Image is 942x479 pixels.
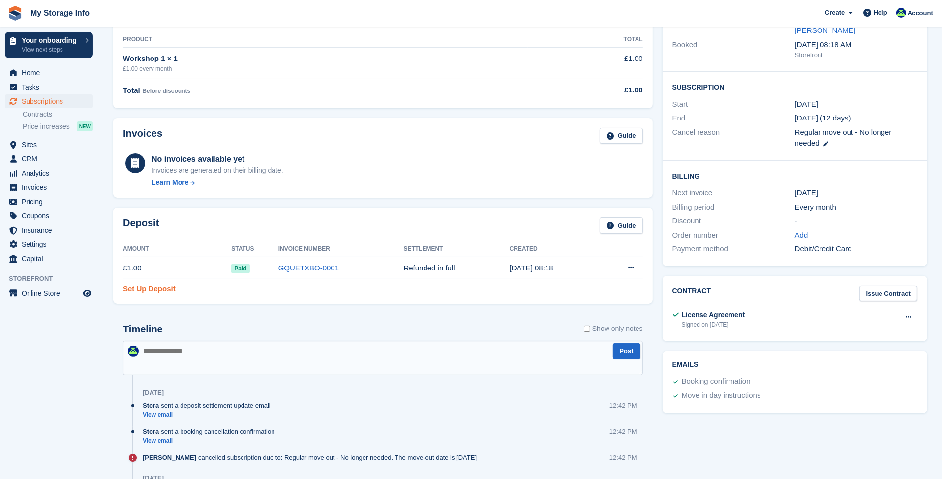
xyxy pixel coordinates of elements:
h2: Emails [672,361,917,369]
img: Steve Doll [128,346,139,357]
a: menu [5,180,93,194]
input: Show only notes [584,324,590,334]
div: NEW [77,121,93,131]
th: Invoice Number [278,241,404,257]
div: £1.00 [528,85,642,96]
div: Move in day instructions [682,390,761,402]
span: Coupons [22,209,81,223]
span: Price increases [23,122,70,131]
div: Booking confirmation [682,376,751,388]
a: menu [5,94,93,108]
div: - [795,215,917,227]
span: [DATE] (12 days) [795,114,851,122]
div: [DATE] [143,389,164,397]
a: Preview store [81,287,93,299]
span: Subscriptions [22,94,81,108]
a: menu [5,286,93,300]
div: Storefront [795,50,917,60]
div: Signed on [DATE] [682,320,745,329]
a: Guide [600,217,643,234]
div: 12:42 PM [609,401,637,410]
button: Post [613,343,640,359]
div: Billing period [672,202,795,213]
span: Create [825,8,845,18]
div: End [672,113,795,124]
span: Stora [143,427,159,436]
div: Payment method [672,243,795,255]
a: View email [143,411,275,419]
div: Every month [795,202,917,213]
a: Your onboarding View next steps [5,32,93,58]
span: CRM [22,152,81,166]
span: Tasks [22,80,81,94]
span: Online Store [22,286,81,300]
span: Before discounts [142,88,190,94]
p: Your onboarding [22,37,80,44]
a: menu [5,223,93,237]
time: 2025-09-06 07:18:45 UTC [510,264,553,272]
div: License Agreement [682,310,745,320]
a: menu [5,238,93,251]
span: Total [123,86,140,94]
a: Price increases NEW [23,121,93,132]
span: Pricing [22,195,81,209]
span: Sites [22,138,81,151]
a: menu [5,166,93,180]
span: Capital [22,252,81,266]
a: menu [5,152,93,166]
h2: Invoices [123,128,162,144]
a: GQUETXBO-0001 [278,264,339,272]
div: Debit/Credit Card [795,243,917,255]
div: 12:42 PM [609,427,637,436]
a: menu [5,66,93,80]
div: Booked [672,39,795,60]
h2: Billing [672,171,917,180]
td: Refunded in full [404,257,510,279]
p: View next steps [22,45,80,54]
span: Paid [231,264,249,273]
a: Guide [600,128,643,144]
a: menu [5,209,93,223]
th: Status [231,241,278,257]
a: Learn More [152,178,283,188]
div: cancelled subscription due to: Regular move out - No longer needed. The move-out date is [DATE] [143,453,482,462]
a: menu [5,80,93,94]
div: [DATE] [795,187,917,199]
th: Product [123,32,528,48]
div: Discount [672,215,795,227]
div: sent a deposit settlement update email [143,401,275,410]
span: Settings [22,238,81,251]
time: 2025-09-30 00:00:00 UTC [795,99,818,110]
th: Amount [123,241,231,257]
div: Workshop 1 × 1 [123,53,528,64]
label: Show only notes [584,324,643,334]
a: Set Up Deposit [123,283,176,295]
div: Order number [672,230,795,241]
td: £1.00 [123,257,231,279]
span: Help [874,8,887,18]
span: Home [22,66,81,80]
a: menu [5,195,93,209]
th: Total [528,32,642,48]
div: [DATE] 08:18 AM [795,39,917,51]
th: Created [510,241,600,257]
h2: Subscription [672,82,917,91]
span: Analytics [22,166,81,180]
div: Cancel reason [672,127,795,149]
td: £1.00 [528,48,642,79]
a: Add [795,230,808,241]
div: £1.00 every month [123,64,528,73]
a: My Storage Info [27,5,93,21]
span: Account [908,8,933,18]
img: Steve Doll [896,8,906,18]
img: stora-icon-8386f47178a22dfd0bd8f6a31ec36ba5ce8667c1dd55bd0f319d3a0aa187defe.svg [8,6,23,21]
div: Learn More [152,178,188,188]
a: View email [143,437,280,445]
div: sent a booking cancellation confirmation [143,427,280,436]
div: Next invoice [672,187,795,199]
div: Invoices are generated on their billing date. [152,165,283,176]
h2: Contract [672,286,711,302]
h2: Timeline [123,324,163,335]
span: Insurance [22,223,81,237]
div: Start [672,99,795,110]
